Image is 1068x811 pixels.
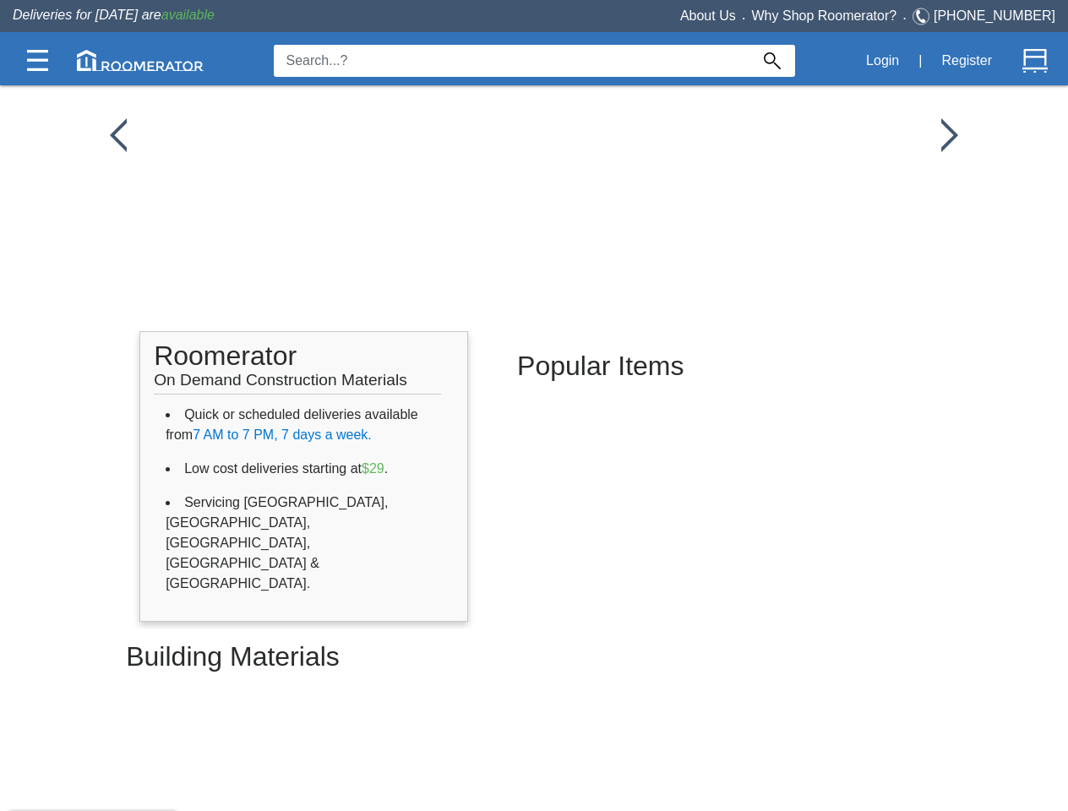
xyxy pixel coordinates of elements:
h2: Popular Items [517,338,880,395]
a: Why Shop Roomerator? [752,8,897,23]
span: • [736,14,752,22]
span: On Demand Construction Materials [154,362,407,389]
a: About Us [680,8,736,23]
span: 7 AM to 7 PM, 7 days a week. [193,427,372,442]
li: Quick or scheduled deliveries available from [166,398,442,452]
button: Register [932,43,1001,79]
img: /app/images/Buttons/favicon.jpg [941,118,958,152]
input: Search...? [274,45,749,77]
span: $29 [362,461,384,476]
img: Search_Icon.svg [764,52,781,69]
img: Telephone.svg [913,6,934,27]
img: Categories.svg [27,50,48,71]
span: available [161,8,215,22]
h1: Roomerator [154,332,441,395]
img: Cart.svg [1022,48,1048,73]
li: Servicing [GEOGRAPHIC_DATA], [GEOGRAPHIC_DATA], [GEOGRAPHIC_DATA], [GEOGRAPHIC_DATA] & [GEOGRAPHI... [166,486,442,601]
button: Login [857,43,908,79]
span: • [896,14,913,22]
img: roomerator-logo.svg [77,50,204,71]
span: Deliveries for [DATE] are [13,8,215,22]
a: [PHONE_NUMBER] [934,8,1055,23]
div: | [908,42,932,79]
img: /app/images/Buttons/favicon.jpg [110,118,127,152]
li: Low cost deliveries starting at . [166,452,442,486]
h2: Building Materials [126,629,942,685]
